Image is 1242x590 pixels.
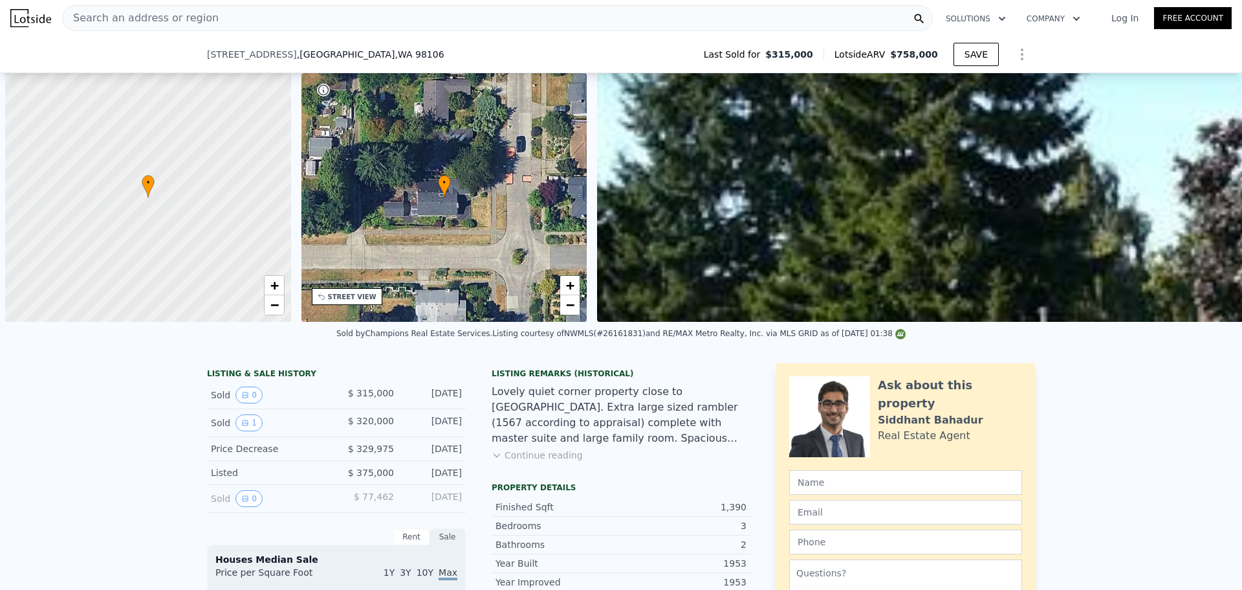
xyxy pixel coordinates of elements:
span: 3Y [400,567,411,578]
div: [DATE] [404,490,462,507]
div: 1953 [621,576,746,589]
div: Property details [492,482,750,493]
span: $315,000 [765,48,813,61]
div: Sold [211,414,326,431]
div: [DATE] [404,466,462,479]
div: Finished Sqft [496,501,621,514]
span: − [566,297,574,313]
span: $ 329,975 [348,444,394,454]
span: $ 375,000 [348,468,394,478]
img: NWMLS Logo [895,329,906,339]
input: Name [789,470,1022,495]
a: Log In [1096,12,1154,25]
div: STREET VIEW [328,292,376,302]
button: View historical data [235,387,263,403]
span: $ 77,462 [354,492,394,502]
div: Listing Remarks (Historical) [492,369,750,379]
div: Sold [211,387,326,403]
a: Zoom in [265,276,284,295]
img: Lotside [10,9,51,27]
div: Rent [393,528,430,545]
div: [DATE] [404,414,462,431]
div: Listed [211,466,326,479]
div: [DATE] [404,387,462,403]
div: 3 [621,519,746,532]
div: Price per Square Foot [215,566,336,587]
span: − [270,297,278,313]
button: Company [1016,7,1091,30]
div: Sold [211,490,326,507]
span: • [142,177,155,188]
div: Ask about this property [878,376,1022,413]
a: Free Account [1154,7,1232,29]
a: Zoom out [560,295,580,315]
div: Houses Median Sale [215,553,457,566]
div: Sold by Champions Real Estate Services . [336,329,492,338]
div: Siddhant Bahadur [878,413,983,428]
button: SAVE [953,43,999,66]
div: Real Estate Agent [878,428,970,444]
span: • [438,177,451,188]
span: [STREET_ADDRESS] [207,48,297,61]
div: • [142,175,155,198]
span: Lotside ARV [834,48,890,61]
span: $ 320,000 [348,416,394,426]
a: Zoom out [265,295,284,315]
button: Solutions [935,7,1016,30]
div: • [438,175,451,198]
div: Bedrooms [496,519,621,532]
div: Year Improved [496,576,621,589]
input: Phone [789,530,1022,554]
div: 1953 [621,557,746,570]
div: LISTING & SALE HISTORY [207,369,466,381]
div: Sale [430,528,466,545]
button: Show Options [1009,41,1035,67]
div: Bathrooms [496,538,621,551]
span: 10Y [417,567,433,578]
span: Search an address or region [63,10,219,26]
span: + [270,277,278,293]
button: View historical data [235,414,263,431]
div: 1,390 [621,501,746,514]
div: Lovely quiet corner property close to [GEOGRAPHIC_DATA]. Extra large sized rambler (1567 accordin... [492,384,750,446]
span: + [566,277,574,293]
a: Zoom in [560,276,580,295]
input: Email [789,500,1022,525]
span: $758,000 [890,49,938,60]
div: 2 [621,538,746,551]
div: Listing courtesy of NWMLS (#26161831) and RE/MAX Metro Realty, Inc. via MLS GRID as of [DATE] 01:38 [492,329,906,338]
span: , WA 98106 [395,49,444,60]
span: Max [439,567,457,580]
span: , [GEOGRAPHIC_DATA] [297,48,444,61]
button: Continue reading [492,449,583,462]
span: 1Y [384,567,395,578]
div: [DATE] [404,442,462,455]
span: Last Sold for [704,48,766,61]
div: Year Built [496,557,621,570]
div: Price Decrease [211,442,326,455]
button: View historical data [235,490,263,507]
span: $ 315,000 [348,388,394,398]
